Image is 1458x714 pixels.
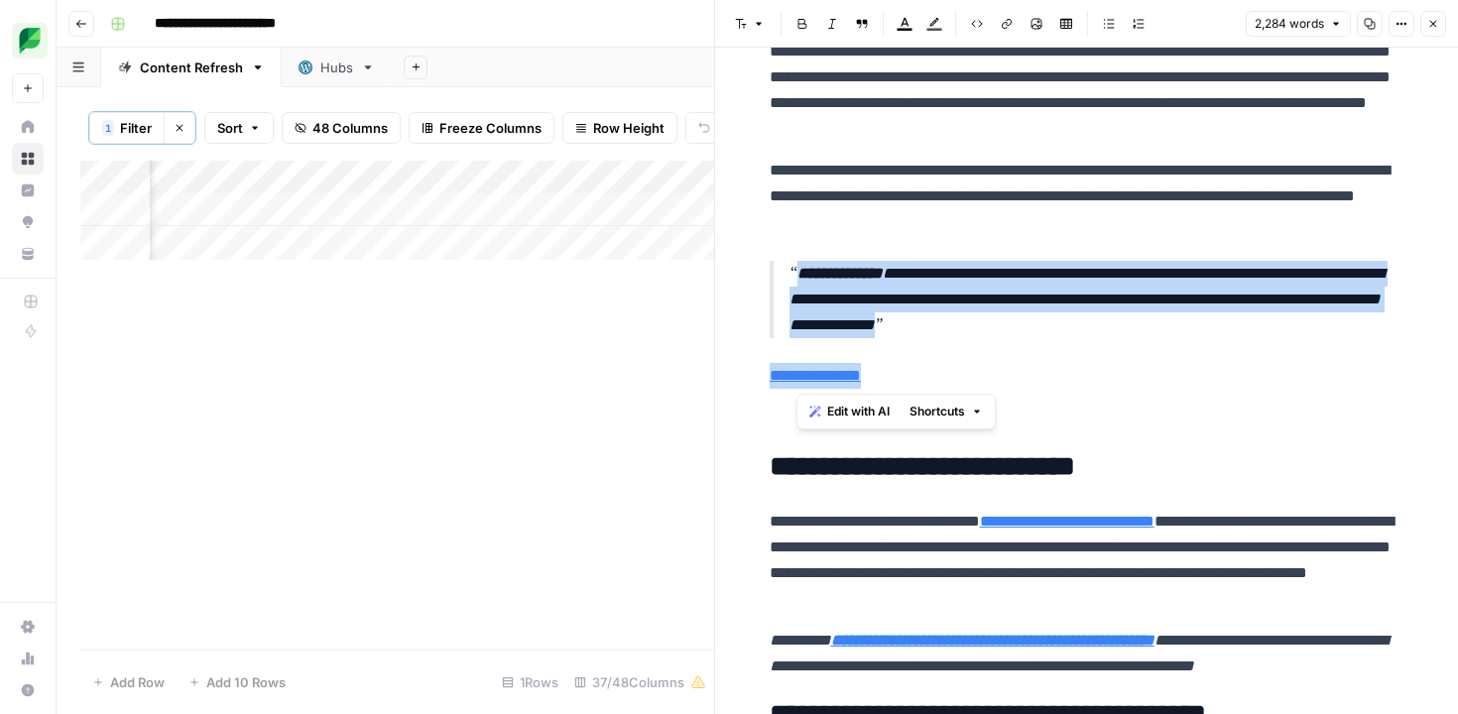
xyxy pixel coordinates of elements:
[12,23,48,59] img: SproutSocial Logo
[12,175,44,206] a: Insights
[102,120,114,136] div: 1
[409,112,554,144] button: Freeze Columns
[312,118,388,138] span: 48 Columns
[101,48,282,87] a: Content Refresh
[177,666,298,698] button: Add 10 Rows
[566,666,714,698] div: 37/48 Columns
[12,206,44,238] a: Opportunities
[12,238,44,270] a: Your Data
[12,674,44,706] button: Help + Support
[910,403,965,420] span: Shortcuts
[562,112,677,144] button: Row Height
[282,112,401,144] button: 48 Columns
[282,48,392,87] a: Hubs
[140,58,243,77] div: Content Refresh
[12,16,44,65] button: Workspace: SproutSocial
[801,399,898,424] button: Edit with AI
[12,643,44,674] a: Usage
[204,112,274,144] button: Sort
[902,399,991,424] button: Shortcuts
[320,58,353,77] div: Hubs
[217,118,243,138] span: Sort
[1246,11,1351,37] button: 2,284 words
[120,118,152,138] span: Filter
[12,143,44,175] a: Browse
[494,666,566,698] div: 1 Rows
[206,672,286,692] span: Add 10 Rows
[593,118,665,138] span: Row Height
[105,120,111,136] span: 1
[827,403,890,420] span: Edit with AI
[12,611,44,643] a: Settings
[110,672,165,692] span: Add Row
[1255,15,1324,33] span: 2,284 words
[439,118,542,138] span: Freeze Columns
[12,111,44,143] a: Home
[80,666,177,698] button: Add Row
[89,112,164,144] button: 1Filter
